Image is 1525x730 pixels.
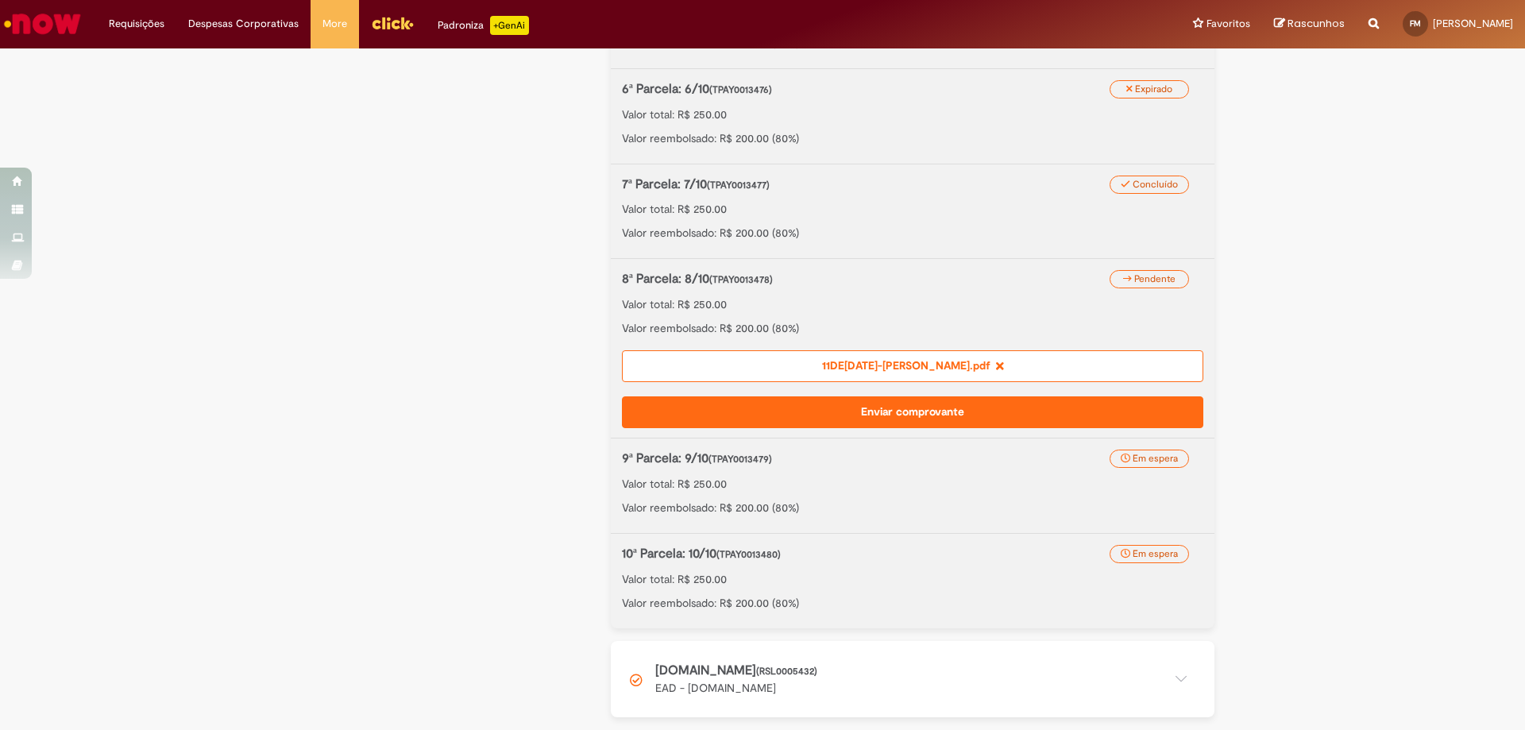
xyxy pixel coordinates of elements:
[1410,18,1421,29] span: FM
[322,16,347,32] span: More
[1133,547,1178,560] span: Em espera
[1135,83,1172,95] span: Expirado
[622,450,1120,468] p: 9ª Parcela: 9/10
[1133,178,1178,191] span: Concluído
[622,130,1203,146] p: Valor reembolsado: R$ 200.00 (80%)
[708,453,772,465] span: (TPAY0013479)
[1274,17,1345,32] a: Rascunhos
[622,350,1203,382] div: 11DE[DATE]-[PERSON_NAME].pdf
[1206,16,1250,32] span: Favoritos
[622,595,1203,611] p: Valor reembolsado: R$ 200.00 (80%)
[622,201,1203,217] p: Valor total: R$ 250.00
[371,11,414,35] img: click_logo_yellow_360x200.png
[622,571,1203,587] p: Valor total: R$ 250.00
[707,179,770,191] span: (TPAY0013477)
[2,8,83,40] img: ServiceNow
[622,296,1203,312] p: Valor total: R$ 250.00
[1288,16,1345,31] span: Rascunhos
[1433,17,1513,30] span: [PERSON_NAME]
[716,548,781,561] span: (TPAY0013480)
[188,16,299,32] span: Despesas Corporativas
[622,320,1203,336] p: Valor reembolsado: R$ 200.00 (80%)
[109,16,164,32] span: Requisições
[622,80,1120,98] p: 6ª Parcela: 6/10
[438,16,529,35] div: Padroniza
[622,476,1203,492] p: Valor total: R$ 250.00
[622,396,1203,428] button: Enviar comprovante
[490,16,529,35] p: +GenAi
[1133,452,1178,465] span: Em espera
[622,176,1120,194] p: 7ª Parcela: 7/10
[709,83,772,96] span: (TPAY0013476)
[1134,272,1176,285] span: Pendente
[622,500,1203,516] p: Valor reembolsado: R$ 200.00 (80%)
[622,270,1120,288] p: 8ª Parcela: 8/10
[622,225,1203,241] p: Valor reembolsado: R$ 200.00 (80%)
[622,545,1120,563] p: 10ª Parcela: 10/10
[709,273,773,286] span: (TPAY0013478)
[622,106,1203,122] p: Valor total: R$ 250.00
